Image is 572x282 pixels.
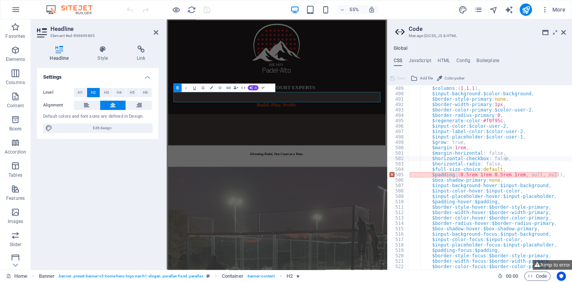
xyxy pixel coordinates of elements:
div: 505 [388,172,409,177]
i: Publish [521,5,530,14]
button: Confirm (Ctrl+⏎) [259,83,267,92]
button: Code [524,272,550,281]
i: Element contains an animation [296,274,299,278]
p: Favorites [5,33,25,39]
span: Click to select. Double-click to edit [222,272,243,281]
div: 500 [388,145,409,150]
div: 512 [388,210,409,215]
div: 490 [388,91,409,96]
div: Default colors and font sizes are defined in Design. [43,113,152,120]
button: Add file [409,74,434,83]
h3: Manage (S)CSS, JS & HTML [409,32,550,39]
div: 498 [388,134,409,140]
button: H2 [87,88,100,97]
span: Edit design [55,123,150,133]
h4: Config [456,58,470,66]
span: H6 [143,88,148,97]
i: Design (Ctrl+Alt+Y) [458,5,467,14]
button: design [458,5,467,14]
button: 55% [336,5,364,14]
div: 523 [388,269,409,275]
button: publish [520,3,532,16]
span: H4 [117,88,122,97]
span: H2 [91,88,96,97]
div: 516 [388,231,409,237]
button: H3 [100,88,113,97]
div: 495 [388,118,409,123]
button: Colors [207,83,215,92]
div: 506 [388,177,409,183]
button: H4 [113,88,126,97]
div: 504 [388,167,409,172]
button: Bold (Ctrl+B) [173,83,181,92]
div: 489 [388,86,409,91]
nav: breadcrumb [39,272,300,281]
span: Code [528,272,547,281]
div: 507 [388,183,409,188]
span: H1 [78,88,83,97]
div: 509 [388,194,409,199]
p: Content [7,103,24,109]
span: . banner-content [247,272,275,281]
button: Edit design [43,123,152,133]
h3: Element #ed-896849865 [50,32,143,39]
button: H1 [74,88,87,97]
span: YOUR PADEL COURT EXPERTS [131,118,270,128]
i: On resize automatically adjust zoom level to fit chosen device. [368,6,375,13]
h4: CSS [394,58,402,66]
div: 493 [388,107,409,113]
button: Usercentrics [557,272,566,281]
div: 520 [388,253,409,258]
div: 503 [388,161,409,167]
div: 508 [388,188,409,194]
button: Link [224,83,232,92]
span: Click to select. Double-click to edit [39,272,55,281]
div: 522 [388,264,409,269]
div: 510 [388,199,409,204]
div: 515 [388,226,409,231]
div: 502 [388,156,409,161]
span: : [511,273,512,279]
div: 519 [388,248,409,253]
div: 492 [388,102,409,107]
p: Slider [10,241,22,248]
button: Data Bindings [233,83,238,92]
i: Pages (Ctrl+Alt+S) [473,5,482,14]
span: Add file [420,74,433,83]
h4: Style [85,46,124,62]
i: Navigator [489,5,498,14]
h4: Link [124,46,158,62]
span: AI [254,86,257,89]
div: 491 [388,96,409,102]
button: Italic (Ctrl+I) [182,83,190,92]
h4: HTML [438,58,450,66]
h2: Code [409,25,566,32]
div: 513 [388,215,409,221]
button: navigator [489,5,498,14]
i: Reload page [187,5,196,14]
div: 499 [388,140,409,145]
button: pages [473,5,483,14]
button: H5 [126,88,139,97]
div: 517 [388,237,409,242]
span: 00 00 [506,272,518,281]
img: Editor Logo [44,5,102,14]
button: Jump to error [533,260,572,270]
span: Click to select. Double-click to edit [287,272,293,281]
span: H5 [130,88,135,97]
div: 496 [388,123,409,129]
p: Images [8,218,23,225]
p: Boxes [9,126,22,132]
button: Color picker [436,74,466,83]
label: Level [43,88,74,97]
div: 514 [388,221,409,226]
h2: Headline [50,25,158,32]
button: Strikethrough [199,83,207,92]
p: Columns [6,79,25,86]
button: More [538,3,569,16]
a: Click to cancel selection. Double-click to open Pages [6,272,27,281]
div: 494 [388,113,409,118]
div: 521 [388,258,409,264]
p: Accordion [5,149,26,155]
span: H3 [104,88,109,97]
